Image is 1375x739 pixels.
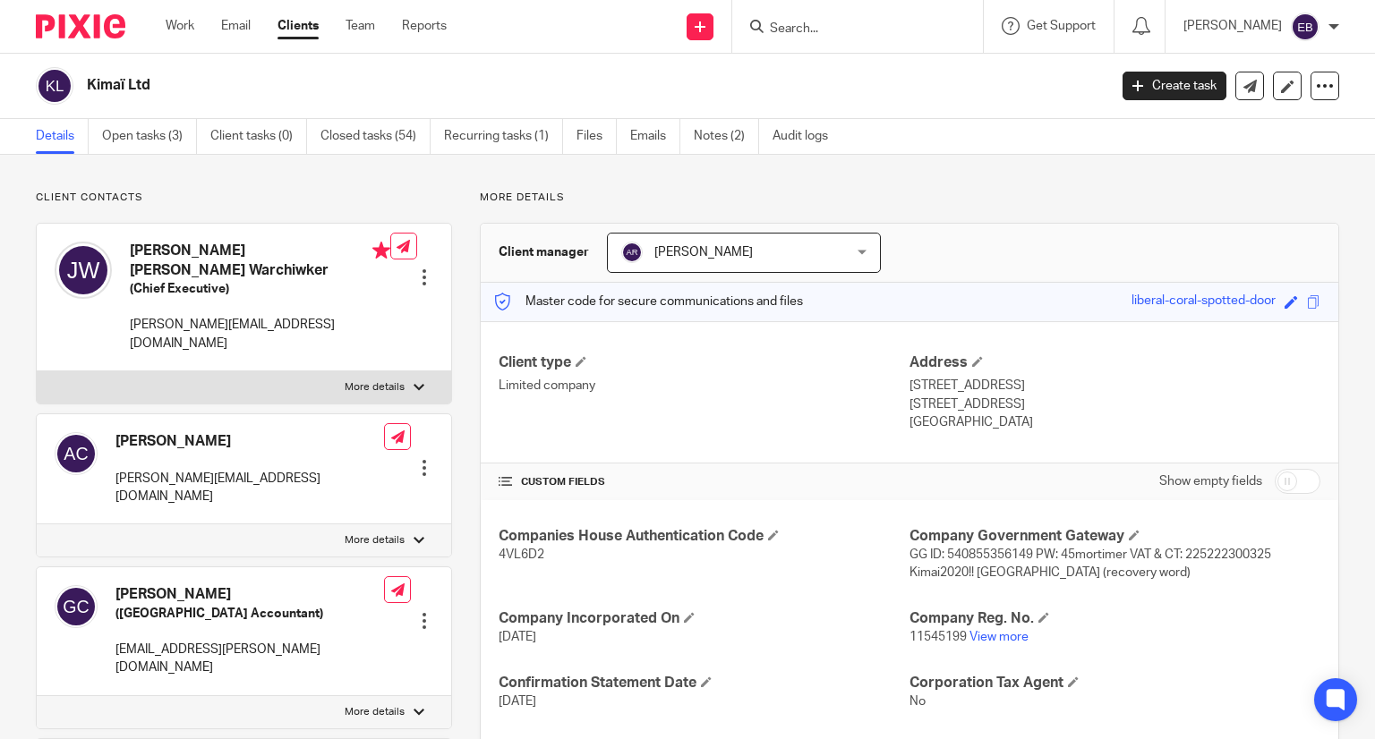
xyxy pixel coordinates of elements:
h3: Client manager [499,243,589,261]
h4: Confirmation Statement Date [499,674,910,692]
h4: Client type [499,353,910,372]
a: Files [576,119,617,154]
span: GG ID: 540855356149 PW: 45mortimer VAT & CT: 225222300325 Kimai2020!! [GEOGRAPHIC_DATA] (recovery... [910,548,1271,579]
p: [GEOGRAPHIC_DATA] [910,413,1320,431]
p: [PERSON_NAME][EMAIL_ADDRESS][DOMAIN_NAME] [130,316,390,353]
a: Recurring tasks (1) [444,119,563,154]
div: liberal-coral-spotted-door [1132,292,1276,312]
a: Audit logs [773,119,841,154]
p: [STREET_ADDRESS] [910,377,1320,395]
p: More details [345,533,405,548]
img: svg%3E [621,242,643,263]
h4: Companies House Authentication Code [499,527,910,546]
p: More details [345,380,405,395]
span: Get Support [1027,20,1096,32]
a: Client tasks (0) [210,119,307,154]
a: Clients [278,17,319,35]
p: Client contacts [36,191,452,205]
img: Pixie [36,14,125,38]
span: [DATE] [499,631,536,643]
span: 11545199 [910,631,967,643]
h5: ([GEOGRAPHIC_DATA] Accountant) [115,605,384,623]
a: Closed tasks (54) [320,119,431,154]
h4: Company Incorporated On [499,609,910,628]
span: No [910,695,926,708]
a: Team [346,17,375,35]
a: Reports [402,17,447,35]
img: svg%3E [55,242,112,299]
a: Notes (2) [694,119,759,154]
p: More details [345,705,405,719]
h4: [PERSON_NAME] [115,432,384,451]
a: Create task [1123,72,1226,100]
h2: Kimaï Ltd [87,76,894,95]
p: [PERSON_NAME] [1183,17,1282,35]
h4: [PERSON_NAME] [PERSON_NAME] Warchiwker [130,242,390,280]
img: svg%3E [1291,13,1319,41]
a: Work [166,17,194,35]
p: Master code for secure communications and files [494,293,803,310]
p: [STREET_ADDRESS] [910,395,1320,413]
a: Emails [630,119,680,154]
span: [DATE] [499,695,536,708]
i: Primary [372,242,390,259]
h4: CUSTOM FIELDS [499,475,910,489]
h4: Address [910,353,1320,372]
h4: [PERSON_NAME] [115,585,384,604]
label: Show empty fields [1159,472,1262,490]
p: [PERSON_NAME][EMAIL_ADDRESS][DOMAIN_NAME] [115,470,384,506]
h4: Company Government Gateway [910,527,1320,546]
h4: Corporation Tax Agent [910,674,1320,692]
p: [EMAIL_ADDRESS][PERSON_NAME][DOMAIN_NAME] [115,641,384,677]
a: Details [36,119,89,154]
a: View more [969,631,1029,643]
img: svg%3E [36,67,73,105]
span: [PERSON_NAME] [654,246,753,259]
h5: (Chief Executive) [130,280,390,298]
span: 4VL6D2 [499,548,544,561]
p: More details [480,191,1339,205]
img: svg%3E [55,432,98,475]
img: svg%3E [55,585,98,628]
h4: Company Reg. No. [910,609,1320,628]
p: Limited company [499,377,910,395]
a: Open tasks (3) [102,119,197,154]
input: Search [768,21,929,38]
a: Email [221,17,251,35]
